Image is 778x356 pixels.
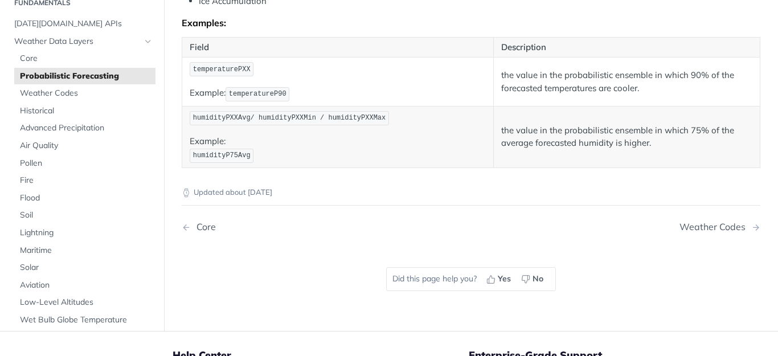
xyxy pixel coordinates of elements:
span: Flood [20,192,153,203]
a: Low-Level Altitudes [14,294,155,311]
button: No [517,271,550,288]
span: Fire [20,175,153,186]
a: Pollen [14,154,155,171]
span: humidityP75Avg [193,152,251,159]
div: Did this page help you? [386,267,556,291]
a: Aviation [14,276,155,293]
span: Aviation [20,279,153,290]
span: Core [20,53,153,64]
p: Updated about [DATE] [182,187,760,198]
a: Probabilistic Forecasting [14,67,155,84]
p: Example: [190,135,486,164]
p: Description [501,41,752,54]
span: Air Quality [20,140,153,152]
span: Lightning [20,227,153,239]
a: Previous Page: Core [182,222,429,232]
span: Wet Bulb Globe Temperature [20,314,153,326]
span: humidityPXXAvg/ humidityPXXMin / humidityPXXMax [193,114,386,122]
a: Flood [14,189,155,206]
a: Solar [14,259,155,276]
p: the value in the probabilistic ensemble in which 75% of the average forecasted humidity is higher. [501,124,752,150]
span: No [533,273,543,285]
a: Access Keys [9,330,155,347]
nav: Pagination Controls [182,210,760,244]
a: Weather Codes [14,85,155,102]
span: Maritime [20,244,153,256]
span: temperaturePXX [193,66,251,73]
span: temperatureP90 [229,90,286,98]
div: Weather Codes [679,222,751,232]
a: Air Quality [14,137,155,154]
span: [DATE][DOMAIN_NAME] APIs [14,18,153,29]
a: Next Page: Weather Codes [679,222,760,232]
a: Maritime [14,242,155,259]
a: Advanced Precipitation [14,120,155,137]
span: Solar [20,262,153,273]
a: Historical [14,102,155,119]
a: Weather Data LayersHide subpages for Weather Data Layers [9,32,155,50]
a: Core [14,50,155,67]
a: Fire [14,172,155,189]
span: Yes [498,273,511,285]
p: the value in the probabilistic ensemble in which 90% of the forecasted temperatures are cooler. [501,69,752,95]
p: Field [190,41,486,54]
button: Hide subpages for Weather Data Layers [144,36,153,46]
span: Soil [20,210,153,221]
span: Pollen [20,157,153,169]
span: Advanced Precipitation [20,122,153,134]
a: Lightning [14,224,155,242]
div: Core [191,222,216,232]
p: Example: [190,86,486,103]
span: Weather Data Layers [14,35,141,47]
span: Probabilistic Forecasting [20,70,153,81]
button: Yes [482,271,517,288]
a: Wet Bulb Globe Temperature [14,312,155,329]
div: Examples: [182,17,760,28]
span: Weather Codes [20,88,153,99]
span: Low-Level Altitudes [20,297,153,308]
a: Soil [14,207,155,224]
span: Historical [20,105,153,116]
a: [DATE][DOMAIN_NAME] APIs [9,15,155,32]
